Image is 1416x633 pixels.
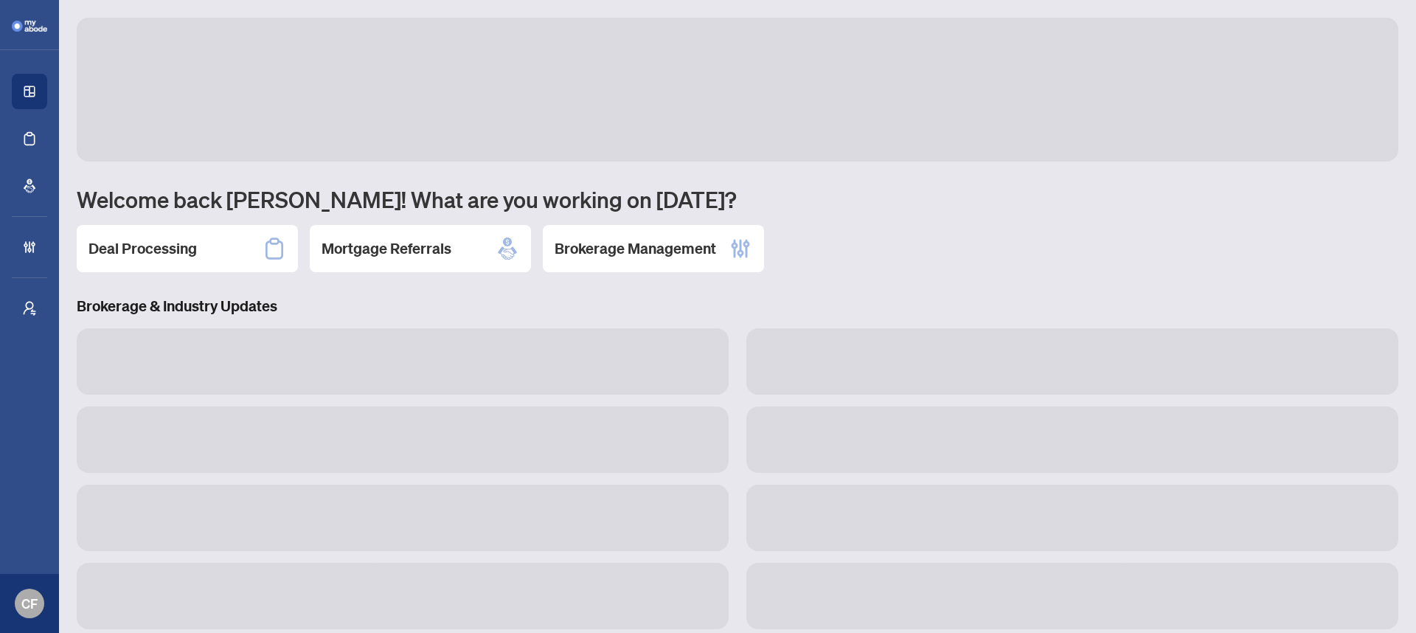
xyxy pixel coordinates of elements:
h2: Mortgage Referrals [322,238,451,259]
h2: Brokerage Management [555,238,716,259]
h2: Deal Processing [88,238,197,259]
img: logo [12,21,47,32]
span: CF [21,593,38,614]
h3: Brokerage & Industry Updates [77,296,1398,316]
h1: Welcome back [PERSON_NAME]! What are you working on [DATE]? [77,185,1398,213]
span: user-switch [22,301,37,316]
